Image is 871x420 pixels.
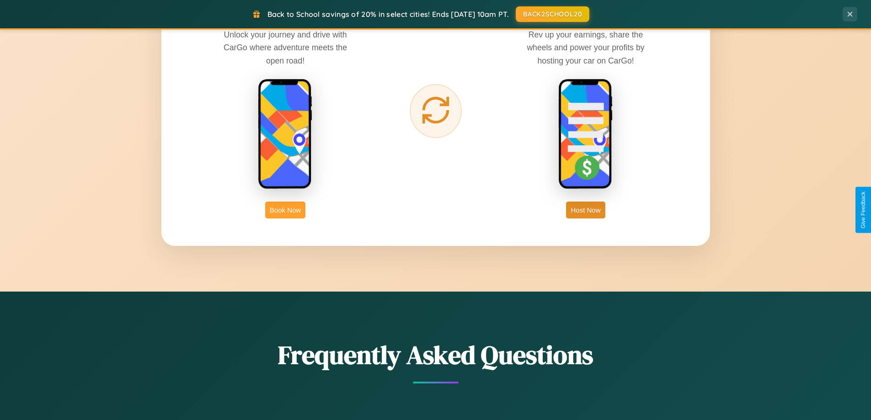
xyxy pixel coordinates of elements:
span: Back to School savings of 20% in select cities! Ends [DATE] 10am PT. [267,10,509,19]
p: Unlock your journey and drive with CarGo where adventure meets the open road! [217,28,354,67]
button: Host Now [566,202,605,218]
button: BACK2SCHOOL20 [516,6,589,22]
img: host phone [558,79,613,190]
img: rent phone [258,79,313,190]
p: Rev up your earnings, share the wheels and power your profits by hosting your car on CarGo! [517,28,654,67]
div: Give Feedback [860,191,866,229]
button: Book Now [265,202,305,218]
h2: Frequently Asked Questions [161,337,710,372]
